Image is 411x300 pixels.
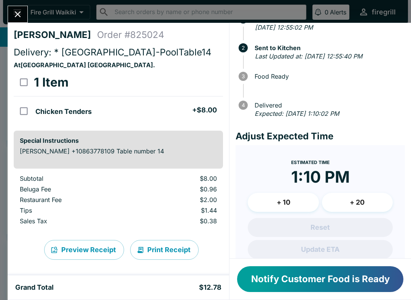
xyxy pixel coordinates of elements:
span: Delivered [251,102,405,109]
h3: 1 Item [34,75,68,90]
button: Preview Receipt [44,240,124,260]
text: 4 [242,102,245,108]
h5: Grand Total [15,283,54,292]
table: orders table [14,175,223,228]
table: orders table [14,69,223,125]
button: + 20 [322,193,393,212]
em: Last Updated at: [DATE] 12:55:40 PM [255,52,362,60]
p: Subtotal [20,175,131,182]
p: [PERSON_NAME] +10863778109 Table number 14 [20,147,217,155]
span: Food Ready [251,73,405,80]
button: Print Receipt [130,240,199,260]
em: [DATE] 12:55:02 PM [255,24,313,31]
p: $0.96 [143,185,217,193]
h4: Adjust Expected Time [236,131,405,142]
h4: Order # 825024 [97,29,164,41]
text: 3 [242,73,245,79]
p: $1.44 [143,207,217,214]
p: Sales Tax [20,217,131,225]
span: Estimated Time [291,159,330,165]
text: 2 [242,45,245,51]
em: Expected: [DATE] 1:10:02 PM [255,110,339,117]
p: Restaurant Fee [20,196,131,204]
p: $2.00 [143,196,217,204]
h5: $12.78 [199,283,221,292]
span: Sent to Kitchen [251,44,405,51]
h6: Special Instructions [20,137,217,144]
h4: [PERSON_NAME] [14,29,97,41]
button: Notify Customer Food is Ready [237,266,403,292]
strong: At [GEOGRAPHIC_DATA] [GEOGRAPHIC_DATA] . [14,61,155,69]
time: 1:10 PM [291,167,350,187]
p: $0.38 [143,217,217,225]
button: + 10 [248,193,319,212]
button: Close [8,6,27,22]
p: Beluga Fee [20,185,131,193]
h5: Chicken Tenders [35,107,92,116]
p: Tips [20,207,131,214]
span: Delivery: * [GEOGRAPHIC_DATA]-PoolTable14 [14,47,212,58]
p: $8.00 [143,175,217,182]
h5: + $8.00 [192,106,217,115]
